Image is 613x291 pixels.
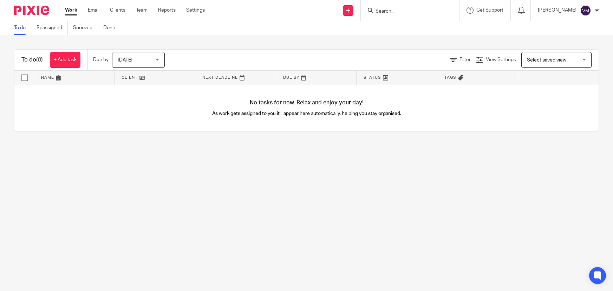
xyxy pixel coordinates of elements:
[21,56,43,64] h1: To do
[161,110,453,117] p: As work gets assigned to you it'll appear here automatically, helping you stay organised.
[375,8,438,15] input: Search
[476,8,503,13] span: Get Support
[580,5,591,16] img: svg%3E
[36,57,43,63] span: (0)
[459,57,471,62] span: Filter
[136,7,148,14] a: Team
[186,7,205,14] a: Settings
[538,7,576,14] p: [PERSON_NAME]
[527,58,566,63] span: Select saved view
[118,58,132,63] span: [DATE]
[73,21,98,35] a: Snoozed
[103,21,120,35] a: Done
[444,76,456,79] span: Tags
[110,7,125,14] a: Clients
[486,57,516,62] span: View Settings
[93,56,109,63] p: Due by
[88,7,99,14] a: Email
[14,6,49,15] img: Pixie
[37,21,68,35] a: Reassigned
[158,7,176,14] a: Reports
[14,21,31,35] a: To do
[50,52,80,68] a: + Add task
[65,7,77,14] a: Work
[14,99,599,106] h4: No tasks for now. Relax and enjoy your day!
